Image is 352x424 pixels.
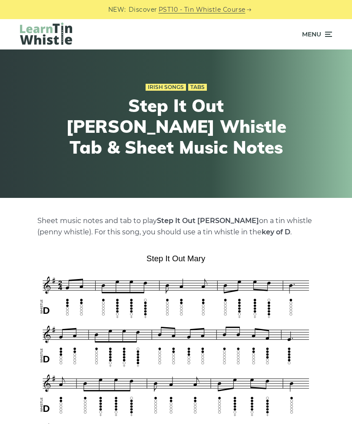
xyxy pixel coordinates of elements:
a: Irish Songs [146,84,186,91]
strong: Step It Out [PERSON_NAME] [157,217,259,225]
img: LearnTinWhistle.com [20,23,72,45]
h1: Step It Out [PERSON_NAME] Whistle Tab & Sheet Music Notes [59,95,293,158]
p: Sheet music notes and tab to play on a tin whistle (penny whistle). For this song, you should use... [37,215,315,238]
span: Menu [302,23,321,45]
a: Tabs [188,84,207,91]
strong: key of D [262,228,290,236]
